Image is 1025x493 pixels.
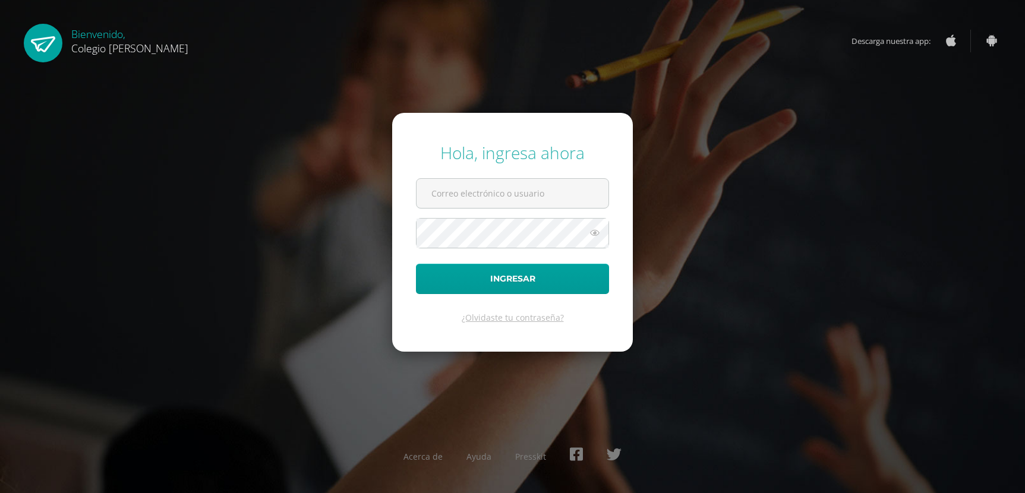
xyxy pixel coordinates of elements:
[462,312,564,323] a: ¿Olvidaste tu contraseña?
[851,30,942,52] span: Descarga nuestra app:
[417,179,608,208] input: Correo electrónico o usuario
[416,141,609,164] div: Hola, ingresa ahora
[71,24,188,55] div: Bienvenido,
[403,451,443,462] a: Acerca de
[515,451,546,462] a: Presskit
[71,41,188,55] span: Colegio [PERSON_NAME]
[466,451,491,462] a: Ayuda
[416,264,609,294] button: Ingresar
